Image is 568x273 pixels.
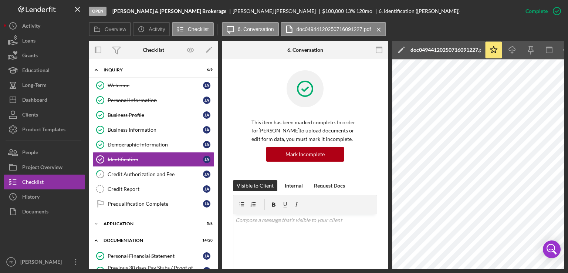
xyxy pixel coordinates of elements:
[203,252,210,260] div: J A
[92,167,214,182] a: 7Credit Authorization and FeeJA
[112,8,226,14] b: [PERSON_NAME] & [PERSON_NAME] Brokerage
[203,171,210,178] div: J A
[108,127,203,133] div: Business Information
[285,147,325,162] div: Mark Incomplete
[233,180,277,191] button: Visible to Client
[543,240,561,258] div: Open Intercom Messenger
[4,33,85,48] button: Loans
[379,8,460,14] div: 6. Identification ([PERSON_NAME])
[188,26,209,32] label: Checklist
[297,26,371,32] label: doc04944120250716091227.pdf
[237,180,274,191] div: Visible to Client
[203,156,210,163] div: J A
[410,47,481,53] div: doc04944120250716091227.pdf
[199,222,213,226] div: 5 / 6
[233,8,322,14] div: [PERSON_NAME] [PERSON_NAME]
[281,22,386,36] button: doc04944120250716091227.pdf
[22,107,38,124] div: Clients
[203,141,210,148] div: J A
[22,33,35,50] div: Loans
[104,238,194,243] div: Documentation
[4,175,85,189] button: Checklist
[4,204,85,219] button: Documents
[266,147,344,162] button: Mark Incomplete
[525,4,548,18] div: Complete
[4,145,85,160] button: People
[22,48,38,65] div: Grants
[251,118,359,143] p: This item has been marked complete. In order for [PERSON_NAME] to upload documents or edit form d...
[22,18,40,35] div: Activity
[108,112,203,118] div: Business Profile
[143,47,164,53] div: Checklist
[314,180,345,191] div: Request Docs
[356,8,372,14] div: 120 mo
[18,255,67,271] div: [PERSON_NAME]
[203,97,210,104] div: J A
[4,122,85,137] button: Product Templates
[172,22,214,36] button: Checklist
[4,160,85,175] button: Project Overview
[287,47,323,53] div: 6. Conversation
[203,185,210,193] div: J A
[108,97,203,103] div: Personal Information
[4,18,85,33] button: Activity
[22,122,65,139] div: Product Templates
[4,63,85,78] button: Educational
[92,196,214,211] a: Prequalification CompleteJA
[92,152,214,167] a: IdentificationJA
[22,160,62,176] div: Project Overview
[310,180,349,191] button: Request Docs
[4,255,85,269] button: YB[PERSON_NAME]
[92,249,214,263] a: Personal Financial StatementJA
[4,189,85,204] button: History
[345,8,355,14] div: 13 %
[108,186,203,192] div: Credit Report
[4,48,85,63] button: Grants
[108,253,203,259] div: Personal Financial Statement
[285,180,303,191] div: Internal
[149,26,165,32] label: Activity
[22,175,44,191] div: Checklist
[322,8,344,14] span: $100,000
[22,189,40,206] div: History
[9,260,14,264] text: YB
[108,82,203,88] div: Welcome
[108,171,203,177] div: Credit Authorization and Fee
[22,63,50,80] div: Educational
[518,4,564,18] button: Complete
[99,172,102,176] tspan: 7
[203,82,210,89] div: J A
[199,68,213,72] div: 6 / 9
[281,180,307,191] button: Internal
[199,238,213,243] div: 14 / 20
[92,182,214,196] a: Credit ReportJA
[108,142,203,148] div: Demographic Information
[4,78,85,92] button: Long-Term
[104,222,194,226] div: Application
[22,145,38,162] div: People
[92,122,214,137] a: Business InformationJA
[105,26,126,32] label: Overview
[89,7,106,16] div: Open
[108,156,203,162] div: Identification
[89,22,131,36] button: Overview
[104,68,194,72] div: Inquiry
[4,107,85,122] button: Clients
[92,137,214,152] a: Demographic InformationJA
[22,204,48,221] div: Documents
[238,26,274,32] label: 6. Conversation
[133,22,170,36] button: Activity
[92,78,214,93] a: WelcomeJA
[4,92,85,107] button: Dashboard
[203,200,210,208] div: J A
